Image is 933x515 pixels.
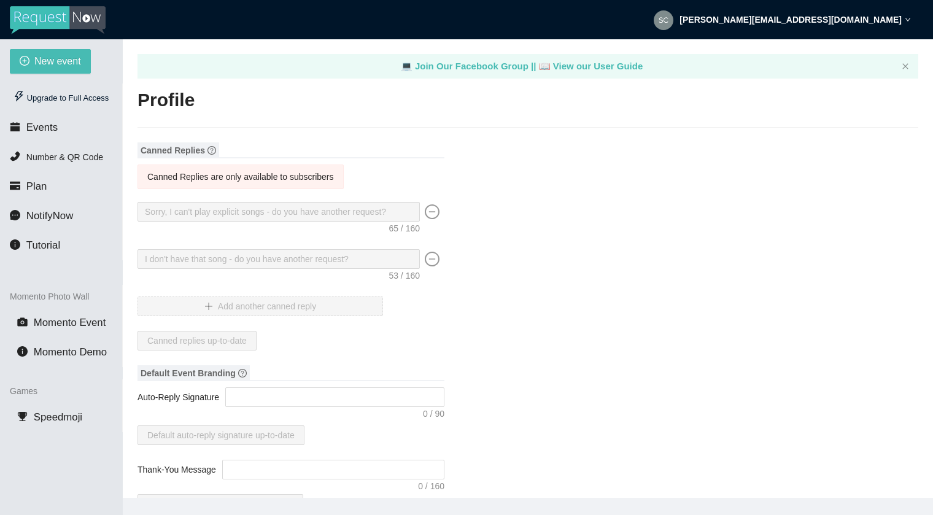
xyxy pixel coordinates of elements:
[425,252,439,266] span: minus-circle
[17,411,28,422] span: trophy
[34,53,81,69] span: New event
[902,63,909,71] button: close
[10,49,91,74] button: plus-circleNew event
[137,142,219,158] span: Canned Replies
[20,56,29,68] span: plus-circle
[137,460,222,479] label: Thank-You Message
[10,151,20,161] span: phone
[902,63,909,70] span: close
[137,88,918,113] h2: Profile
[14,91,25,102] span: thunderbolt
[34,317,106,328] span: Momento Event
[10,86,112,110] div: Upgrade to Full Access
[10,122,20,132] span: calendar
[10,239,20,250] span: info-circle
[137,494,303,514] button: Default thank-you message up-to-date
[137,425,304,445] button: Default auto-reply signature up-to-date
[26,239,60,251] span: Tutorial
[17,317,28,327] span: camera
[207,146,216,155] span: question-circle
[137,249,420,269] textarea: I don't have that song - do you have another request?
[26,152,103,162] span: Number & QR Code
[147,170,334,184] div: Canned Replies are only available to subscribers
[26,122,58,133] span: Events
[10,180,20,191] span: credit-card
[222,460,444,479] textarea: Thank-You Message
[17,346,28,357] span: info-circle
[137,331,257,350] button: Canned replies up-to-date
[26,210,73,222] span: NotifyNow
[34,346,107,358] span: Momento Demo
[401,61,412,71] span: laptop
[34,411,82,423] span: Speedmoji
[137,202,420,222] textarea: Sorry, I can't play explicit songs - do you have another request?
[225,387,444,407] textarea: Auto-Reply Signature
[238,369,247,378] span: question-circle
[26,180,47,192] span: Plan
[539,61,551,71] span: laptop
[137,387,225,407] label: Auto-Reply Signature
[679,15,902,25] strong: [PERSON_NAME][EMAIL_ADDRESS][DOMAIN_NAME]
[10,6,106,34] img: RequestNow
[137,296,383,316] button: plusAdd another canned reply
[654,10,673,30] img: 0176cf8380aebf0cb1ae6f47f4d2ed24
[137,365,250,381] span: Default Event Branding
[539,61,643,71] a: laptop View our User Guide
[401,61,539,71] a: laptop Join Our Facebook Group ||
[425,204,439,219] span: minus-circle
[10,210,20,220] span: message
[905,17,911,23] span: down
